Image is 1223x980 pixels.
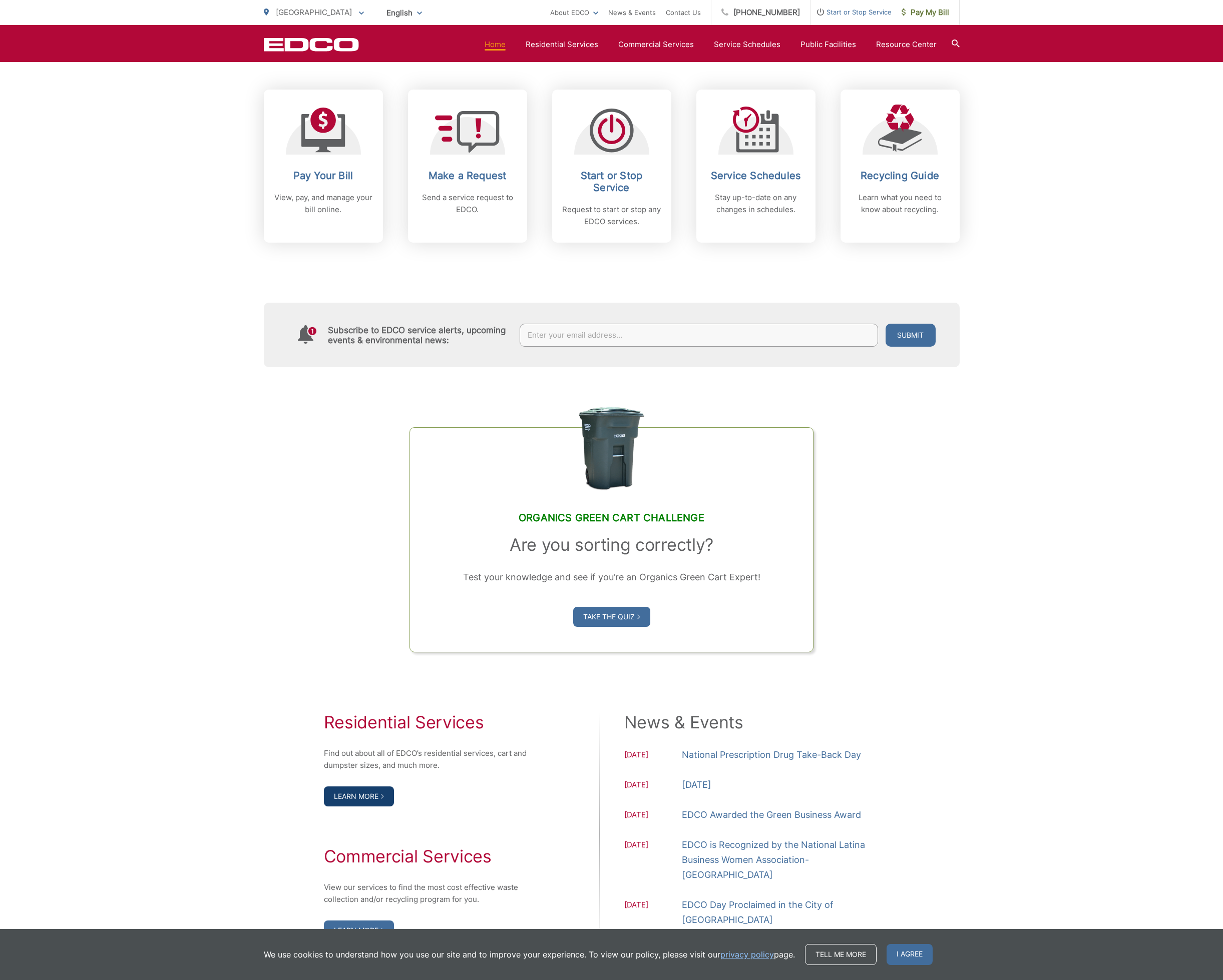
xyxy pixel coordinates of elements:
[562,170,661,194] h2: Start or Stop Service
[886,324,936,347] button: Submit
[624,749,682,762] span: [DATE]
[902,7,949,19] span: Pay My Bill
[550,7,598,19] a: About EDCO
[682,807,861,822] a: EDCO Awarded the Green Business Award
[485,39,506,51] a: Home
[408,90,527,243] a: Make a Request Send a service request to EDCO.
[274,170,373,182] h2: Pay Your Bill
[706,170,805,182] h2: Service Schedules
[851,192,950,216] p: Learn what you need to know about recycling.
[682,897,900,927] a: EDCO Day Proclaimed in the City of [GEOGRAPHIC_DATA]
[562,204,661,228] p: Request to start or stop any EDCO services.
[800,39,856,51] a: Public Facilities
[435,535,787,555] h3: Are you sorting correctly?
[324,920,394,940] a: Learn More
[264,38,359,52] a: EDCD logo. Return to the homepage.
[624,809,682,822] span: [DATE]
[805,944,877,965] a: Tell me more
[435,512,787,524] h2: Organics Green Cart Challenge
[841,90,960,243] a: Recycling Guide Learn what you need to know about recycling.
[682,777,711,792] a: [DATE]
[624,712,900,732] h2: News & Events
[418,170,517,182] h2: Make a Request
[666,7,701,19] a: Contact Us
[624,779,682,792] span: [DATE]
[379,4,430,22] span: English
[851,170,950,182] h2: Recycling Guide
[276,8,352,17] span: [GEOGRAPHIC_DATA]
[624,839,682,882] span: [DATE]
[573,607,650,627] a: Take the Quiz
[274,192,373,216] p: View, pay, and manage your bill online.
[324,846,539,866] h2: Commercial Services
[418,192,517,216] p: Send a service request to EDCO.
[264,90,383,243] a: Pay Your Bill View, pay, and manage your bill online.
[324,747,539,771] p: Find out about all of EDCO’s residential services, cart and dumpster sizes, and much more.
[682,747,861,762] a: National Prescription Drug Take-Back Day
[324,881,539,905] p: View our services to find the most cost effective waste collection and/or recycling program for you.
[876,39,937,51] a: Resource Center
[682,837,900,882] a: EDCO is Recognized by the National Latina Business Women Association-[GEOGRAPHIC_DATA]
[264,948,795,960] p: We use cookies to understand how you use our site and to improve your experience. To view our pol...
[324,786,394,806] a: Learn More
[618,39,694,51] a: Commercial Services
[435,570,787,585] p: Test your knowledge and see if you’re an Organics Green Cart Expert!
[526,39,598,51] a: Residential Services
[520,324,878,347] input: Enter your email address...
[696,90,816,243] a: Service Schedules Stay up-to-date on any changes in schedules.
[324,712,539,732] h2: Residential Services
[720,948,774,960] a: privacy policy
[608,7,656,19] a: News & Events
[328,325,510,345] h4: Subscribe to EDCO service alerts, upcoming events & environmental news:
[887,944,933,965] span: I agree
[714,39,780,51] a: Service Schedules
[624,899,682,927] span: [DATE]
[706,192,805,216] p: Stay up-to-date on any changes in schedules.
